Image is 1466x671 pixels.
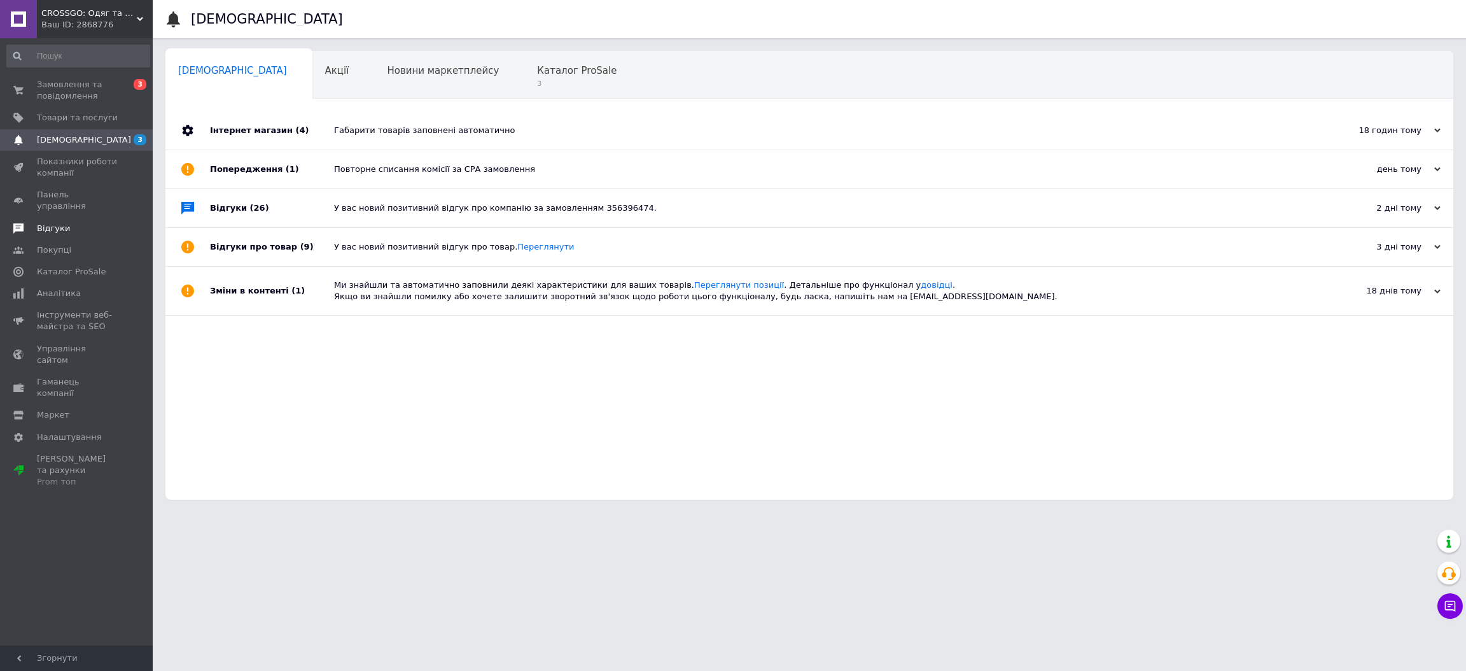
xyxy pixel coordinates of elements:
span: (1) [286,164,299,174]
h1: [DEMOGRAPHIC_DATA] [191,11,343,27]
div: Габарити товарів заповнені автоматично [334,125,1313,136]
div: Ваш ID: 2868776 [41,19,153,31]
span: Замовлення та повідомлення [37,79,118,102]
span: Каталог ProSale [537,65,617,76]
div: 18 годин тому [1313,125,1441,136]
div: Prom топ [37,476,118,488]
div: У вас новий позитивний відгук про товар. [334,241,1313,253]
span: [PERSON_NAME] та рахунки [37,453,118,488]
span: 3 [134,134,146,145]
span: Гаманець компанії [37,376,118,399]
a: Переглянути позиції [694,280,784,290]
div: 18 днів тому [1313,285,1441,297]
span: (1) [291,286,305,295]
span: CROSSGO: Одяг та взуття для динамічного життя [41,8,137,19]
span: (26) [250,203,269,213]
div: Ми знайшли та автоматично заповнили деякі характеристики для ваших товарів. . Детальніше про функ... [334,279,1313,302]
span: Новини маркетплейсу [387,65,499,76]
a: довідці [921,280,953,290]
div: Попередження [210,150,334,188]
span: Маркет [37,409,69,421]
span: Товари та послуги [37,112,118,124]
span: 3 [537,79,617,88]
div: 3 дні тому [1313,241,1441,253]
div: Зміни в контенті [210,267,334,315]
span: Інструменти веб-майстра та SEO [37,309,118,332]
span: (9) [300,242,314,251]
span: Акції [325,65,349,76]
div: 2 дні тому [1313,202,1441,214]
span: Управління сайтом [37,343,118,366]
span: Показники роботи компанії [37,156,118,179]
button: Чат з покупцем [1437,593,1463,619]
span: [DEMOGRAPHIC_DATA] [37,134,131,146]
span: Панель управління [37,189,118,212]
input: Пошук [6,45,150,67]
span: (4) [295,125,309,135]
div: У вас новий позитивний відгук про компанію за замовленням 356396474. [334,202,1313,214]
div: Повторне списання комісії за СРА замовлення [334,164,1313,175]
div: Відгуки про товар [210,228,334,266]
a: Переглянути [517,242,574,251]
span: Відгуки [37,223,70,234]
span: [DEMOGRAPHIC_DATA] [178,65,287,76]
div: день тому [1313,164,1441,175]
span: Аналітика [37,288,81,299]
span: 3 [134,79,146,90]
div: Інтернет магазин [210,111,334,150]
span: Налаштування [37,432,102,443]
span: Покупці [37,244,71,256]
div: Відгуки [210,189,334,227]
span: Каталог ProSale [37,266,106,278]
